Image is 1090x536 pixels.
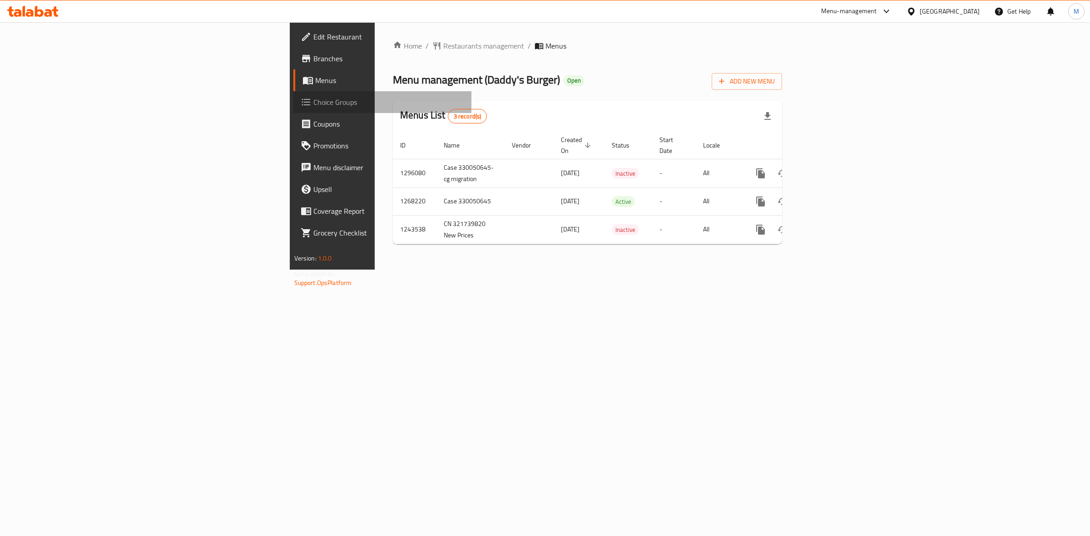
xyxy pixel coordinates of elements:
span: Edit Restaurant [313,31,465,42]
a: Choice Groups [293,91,472,113]
span: Start Date [659,134,685,156]
span: Promotions [313,140,465,151]
span: Open [564,77,585,84]
td: - [652,159,696,187]
span: [DATE] [561,223,580,235]
div: Menu-management [821,6,877,17]
nav: breadcrumb [393,40,782,51]
span: Coverage Report [313,206,465,216]
div: Inactive [612,224,639,235]
span: Vendor [512,140,543,151]
span: M [1074,6,1079,16]
div: Export file [757,105,778,127]
button: Change Status [772,162,793,184]
button: more [750,162,772,184]
span: Restaurants management [443,40,524,51]
td: - [652,187,696,215]
span: Inactive [612,168,639,179]
a: Edit Restaurant [293,26,472,48]
div: Open [564,75,585,86]
span: Menus [545,40,566,51]
span: Get support on: [294,268,336,280]
span: Inactive [612,225,639,235]
div: [GEOGRAPHIC_DATA] [920,6,980,16]
span: Version: [294,252,317,264]
div: Total records count [448,109,487,123]
span: Branches [313,53,465,64]
span: Created On [561,134,594,156]
h2: Menus List [400,108,487,123]
span: Choice Groups [313,97,465,108]
button: more [750,219,772,241]
a: Branches [293,48,472,69]
a: Menu disclaimer [293,157,472,178]
span: Add New Menu [719,76,775,87]
span: Coupons [313,118,465,129]
span: 3 record(s) [448,112,487,121]
a: Promotions [293,135,472,157]
a: Menus [293,69,472,91]
span: Menu management ( Daddy's Burger ) [393,69,560,90]
td: All [696,215,743,244]
a: Support.OpsPlatform [294,277,352,289]
td: All [696,187,743,215]
table: enhanced table [393,132,844,244]
td: - [652,215,696,244]
button: Change Status [772,219,793,241]
span: Upsell [313,184,465,195]
span: Menus [315,75,465,86]
button: more [750,191,772,212]
a: Restaurants management [432,40,524,51]
span: 1.0.0 [318,252,332,264]
span: Locale [703,140,732,151]
span: [DATE] [561,195,580,207]
a: Upsell [293,178,472,200]
td: All [696,159,743,187]
span: ID [400,140,417,151]
a: Coverage Report [293,200,472,222]
a: Grocery Checklist [293,222,472,244]
span: Status [612,140,641,151]
span: Grocery Checklist [313,227,465,238]
span: Active [612,197,635,207]
button: Add New Menu [712,73,782,90]
a: Coupons [293,113,472,135]
th: Actions [743,132,844,159]
li: / [528,40,531,51]
div: Active [612,196,635,207]
span: Name [444,140,471,151]
button: Change Status [772,191,793,212]
span: [DATE] [561,167,580,179]
span: Menu disclaimer [313,162,465,173]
